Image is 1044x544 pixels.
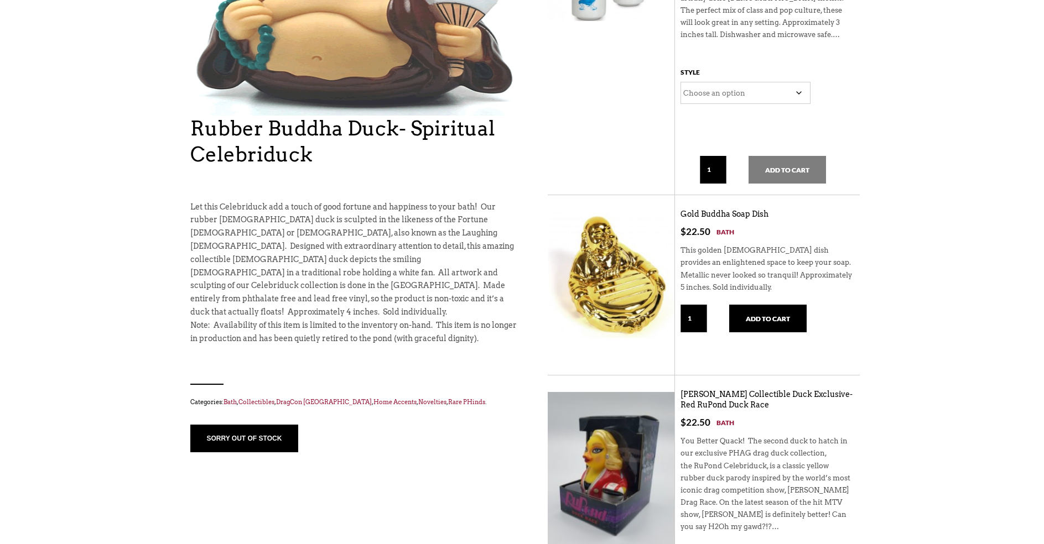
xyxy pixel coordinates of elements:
[681,305,707,332] input: Qty
[681,238,854,304] div: This golden [DEMOGRAPHIC_DATA] dish provides an enlightened space to keep your soap. Metallic nev...
[681,390,853,410] a: [PERSON_NAME] Collectible Duck Exclusive- Red RuPond Duck Race
[681,428,854,544] div: You Better Quack! The second duck to hatch in our exclusive PHAG drag duck collection, the RuPond...
[224,398,237,406] a: Bath
[681,416,710,428] bdi: 22.50
[276,398,372,406] a: DragCon [GEOGRAPHIC_DATA]
[190,116,517,168] h1: Rubber Buddha Duck- Spiritual Celebriduck
[716,417,734,428] a: Bath
[700,156,726,184] input: Qty
[418,398,446,406] a: Novelties
[749,156,826,184] button: Add to cart
[681,226,710,237] bdi: 22.50
[238,398,274,406] a: Collectibles
[729,305,807,332] button: Add to cart
[681,226,686,237] span: $
[448,398,485,406] a: Rare PHinds
[190,396,517,408] span: Categories: , , , , , .
[190,201,517,319] p: Let this Celebriduck add a touch of good fortune and happiness to your bath! Our rubber [DEMOGRAP...
[190,425,299,452] button: sorry out of stock
[681,66,700,82] label: Style
[716,226,734,238] a: Bath
[373,398,417,406] a: Home Accents
[681,210,768,219] a: Gold Buddha Soap Dish
[190,319,517,346] p: Note: Availability of this item is limited to the inventory on-hand. This item is no longer in pr...
[681,416,686,428] span: $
